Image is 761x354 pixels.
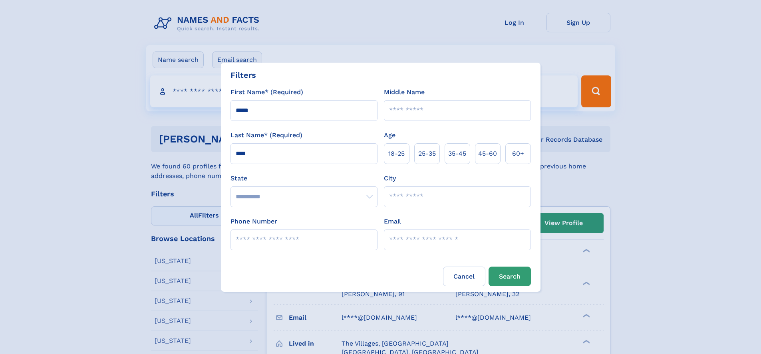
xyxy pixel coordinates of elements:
[478,149,497,158] span: 45‑60
[230,217,277,226] label: Phone Number
[384,131,395,140] label: Age
[230,174,378,183] label: State
[384,87,425,97] label: Middle Name
[384,174,396,183] label: City
[448,149,466,158] span: 35‑45
[230,69,256,81] div: Filters
[443,267,485,286] label: Cancel
[512,149,524,158] span: 60+
[230,87,303,97] label: First Name* (Required)
[489,267,531,286] button: Search
[418,149,436,158] span: 25‑35
[230,131,302,140] label: Last Name* (Required)
[388,149,405,158] span: 18‑25
[384,217,401,226] label: Email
